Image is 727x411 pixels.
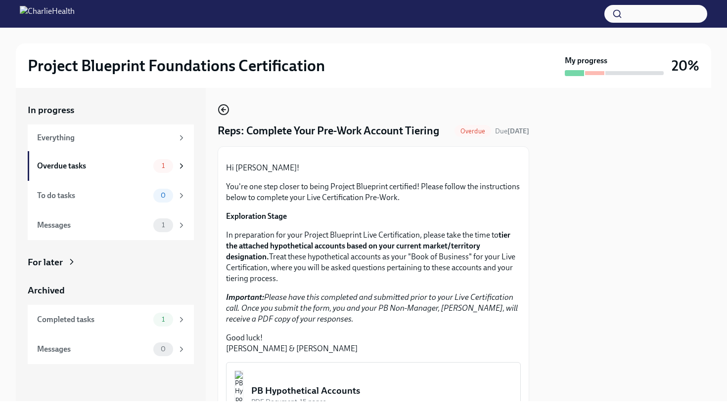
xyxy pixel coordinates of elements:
[454,127,491,135] span: Overdue
[28,256,63,269] div: For later
[28,284,194,297] a: Archived
[37,161,149,171] div: Overdue tasks
[37,220,149,231] div: Messages
[28,181,194,210] a: To do tasks0
[565,55,607,66] strong: My progress
[156,162,171,169] span: 1
[226,230,521,284] p: In preparation for your Project Blueprint Live Certification, please take the time to Treat these...
[28,305,194,334] a: Completed tasks1
[28,334,194,364] a: Messages0
[495,127,529,135] span: Due
[37,190,149,201] div: To do tasks
[226,292,264,302] strong: Important:
[28,210,194,240] a: Messages1
[495,126,529,136] span: September 8th, 2025 12:00
[37,314,149,325] div: Completed tasks
[37,344,149,355] div: Messages
[251,397,512,407] div: PDF Document • 15 pages
[156,316,171,323] span: 1
[507,127,529,135] strong: [DATE]
[672,57,699,75] h3: 20%
[226,181,521,203] p: You're one step closer to being Project Blueprint certified! Please follow the instructions below...
[155,192,172,199] span: 0
[28,124,194,151] a: Everything
[226,230,510,261] strong: tier the attached hypothetical accounts based on your current market/territory designation.
[28,56,325,76] h2: Project Blueprint Foundations Certification
[28,151,194,181] a: Overdue tasks1
[226,332,521,354] p: Good luck! [PERSON_NAME] & [PERSON_NAME]
[20,6,75,22] img: CharlieHealth
[28,256,194,269] a: For later
[226,292,518,324] em: Please have this completed and submitted prior to your Live Certification call. Once you submit t...
[226,163,521,173] p: Hi [PERSON_NAME]!
[226,211,287,221] strong: Exploration Stage
[155,345,172,353] span: 0
[218,123,439,138] h4: Reps: Complete Your Pre-Work Account Tiering
[156,221,171,229] span: 1
[28,104,194,117] a: In progress
[37,132,173,143] div: Everything
[251,384,512,397] div: PB Hypothetical Accounts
